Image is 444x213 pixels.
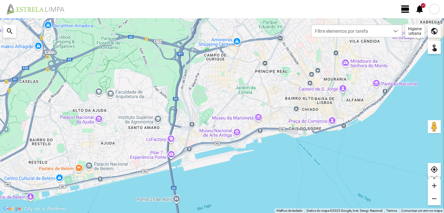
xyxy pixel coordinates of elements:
[421,3,425,8] div: +9
[428,41,441,54] div: touch_app
[307,209,382,212] span: Dados do mapa ©2025 Google, Inst. Geogr. Nacional
[428,25,441,38] div: public
[401,209,442,212] a: Comunicar um erro no mapa
[311,25,389,37] span: Filtre elementos por tarefa
[276,208,303,213] button: Atalhos de teclado
[415,4,424,14] span: notifications
[400,4,410,14] span: view_day
[428,192,441,205] div: remove
[428,163,441,176] div: my_location
[386,209,397,212] a: Termos (abre num novo separador)
[5,3,72,15] img: file
[2,205,23,213] img: Google
[389,25,402,37] div: dropdown trigger
[405,25,424,38] div: Higiene urbana
[3,25,16,38] div: search
[2,205,23,213] a: Abrir esta área no Google Maps (abre uma nova janela)
[428,120,441,133] button: Arraste o Pegman para o mapa para abrir o Street View
[428,179,441,192] div: add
